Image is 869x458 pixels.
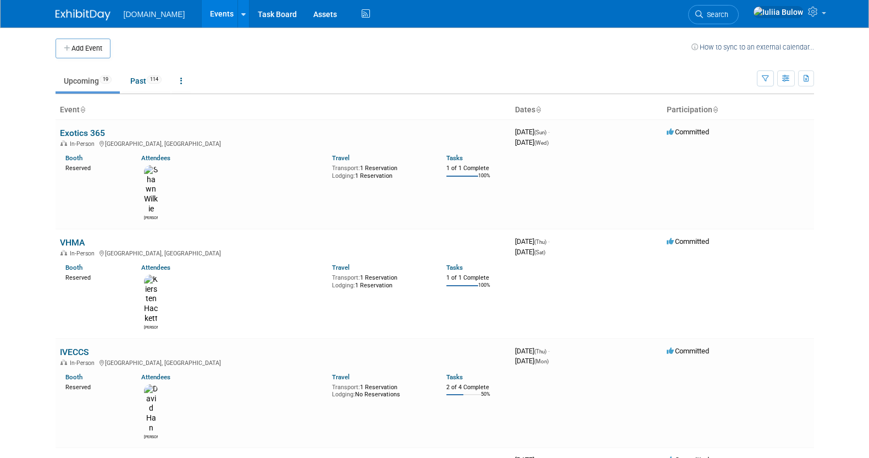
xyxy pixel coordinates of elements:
a: Sort by Start Date [535,105,541,114]
a: Travel [332,373,350,381]
a: Past114 [122,70,170,91]
a: Booth [65,373,82,381]
a: Sort by Event Name [80,105,85,114]
span: (Thu) [534,348,546,355]
img: In-Person Event [60,250,67,255]
span: Search [703,10,728,19]
a: Travel [332,154,350,162]
img: David Han [144,384,158,433]
a: Tasks [446,264,463,271]
th: Dates [511,101,662,119]
a: Search [688,5,739,24]
a: Attendees [141,264,170,271]
span: [DATE] [515,138,549,146]
span: (Sun) [534,129,546,135]
a: Attendees [141,373,170,381]
span: Committed [667,347,709,355]
div: 1 of 1 Complete [446,274,506,282]
span: Transport: [332,165,360,172]
td: 100% [478,282,490,297]
a: Booth [65,264,82,271]
a: IVECCS [60,347,89,357]
div: 1 of 1 Complete [446,165,506,172]
span: [DATE] [515,357,549,365]
span: Lodging: [332,172,355,179]
a: Sort by Participation Type [712,105,718,114]
span: [DOMAIN_NAME] [124,10,185,19]
span: Transport: [332,384,360,391]
span: [DATE] [515,347,550,355]
a: Exotics 365 [60,128,105,138]
div: Shawn Wilkie [144,214,158,221]
span: (Sat) [534,249,545,255]
div: Reserved [65,381,125,391]
span: In-Person [70,140,98,148]
span: (Mon) [534,358,549,364]
div: [GEOGRAPHIC_DATA], [GEOGRAPHIC_DATA] [60,248,506,257]
img: Shawn Wilkie [144,165,158,214]
span: Committed [667,237,709,246]
span: Committed [667,128,709,136]
span: - [548,237,550,246]
div: [GEOGRAPHIC_DATA], [GEOGRAPHIC_DATA] [60,358,506,367]
a: Upcoming19 [56,70,120,91]
a: How to sync to an external calendar... [691,43,814,51]
span: Transport: [332,274,360,281]
div: David Han [144,433,158,440]
a: Tasks [446,154,463,162]
th: Event [56,101,511,119]
img: Kiersten Hackett [144,275,158,324]
img: Iuliia Bulow [753,6,804,18]
img: In-Person Event [60,140,67,146]
th: Participation [662,101,814,119]
span: 114 [147,75,162,84]
span: Lodging: [332,282,355,289]
span: [DATE] [515,237,550,246]
span: - [548,347,550,355]
a: VHMA [60,237,85,248]
div: [GEOGRAPHIC_DATA], [GEOGRAPHIC_DATA] [60,139,506,148]
span: (Thu) [534,239,546,245]
span: Lodging: [332,391,355,398]
span: In-Person [70,359,98,367]
img: ExhibitDay [56,9,110,20]
span: 19 [99,75,112,84]
td: 50% [481,391,490,406]
span: [DATE] [515,248,545,256]
a: Travel [332,264,350,271]
span: - [548,128,550,136]
div: Reserved [65,272,125,282]
a: Booth [65,154,82,162]
a: Tasks [446,373,463,381]
span: [DATE] [515,128,550,136]
div: 1 Reservation 1 Reservation [332,272,430,289]
div: Reserved [65,162,125,172]
div: Kiersten Hackett [144,324,158,330]
div: 1 Reservation No Reservations [332,381,430,399]
span: (Wed) [534,140,549,146]
div: 1 Reservation 1 Reservation [332,162,430,179]
a: Attendees [141,154,170,162]
td: 100% [478,173,490,188]
button: Add Event [56,39,110,58]
span: In-Person [70,250,98,257]
img: In-Person Event [60,359,67,365]
div: 2 of 4 Complete [446,384,506,391]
